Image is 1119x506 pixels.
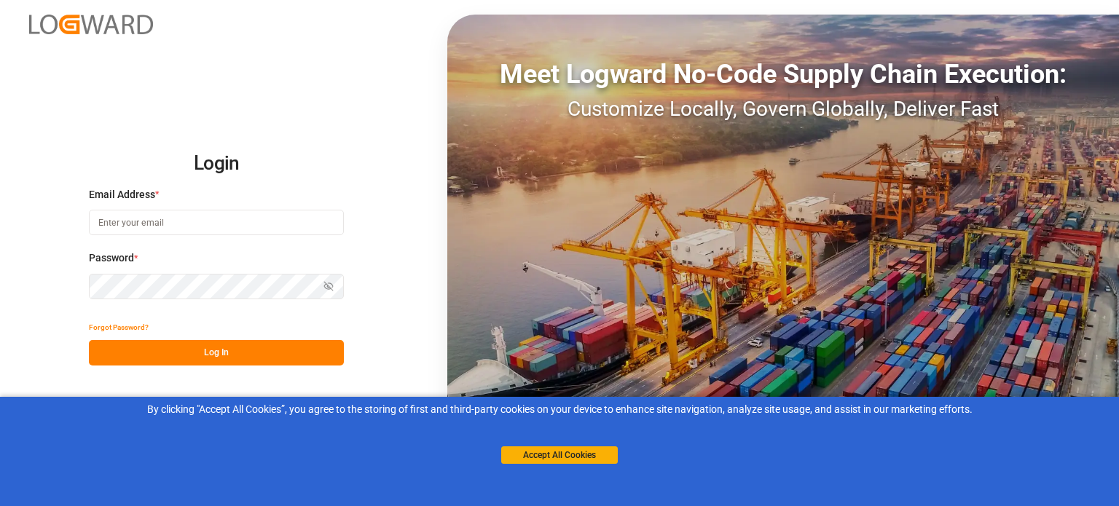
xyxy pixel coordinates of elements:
button: Log In [89,340,344,365]
input: Enter your email [89,210,344,235]
div: Customize Locally, Govern Globally, Deliver Fast [447,94,1119,124]
span: Password [89,250,134,266]
button: Accept All Cookies [501,446,618,464]
button: Forgot Password? [89,315,149,340]
h2: Login [89,141,344,187]
img: Logward_new_orange.png [29,15,153,34]
div: By clicking "Accept All Cookies”, you agree to the storing of first and third-party cookies on yo... [10,402,1109,417]
span: Email Address [89,187,155,202]
div: Meet Logward No-Code Supply Chain Execution: [447,55,1119,94]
